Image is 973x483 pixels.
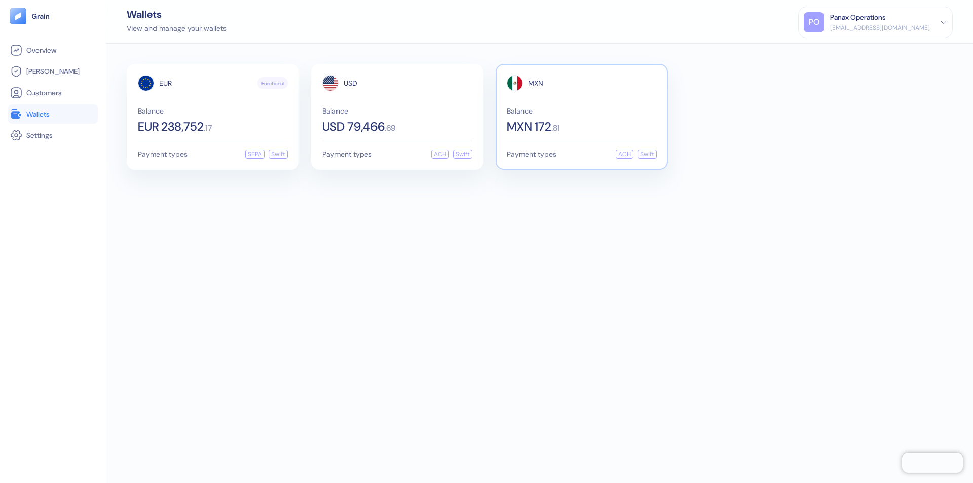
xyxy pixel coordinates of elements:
div: [EMAIL_ADDRESS][DOMAIN_NAME] [830,23,930,32]
div: ACH [431,150,449,159]
a: Overview [10,44,96,56]
div: ACH [616,150,633,159]
div: Swift [453,150,472,159]
span: MXN [528,80,543,87]
span: Balance [507,107,657,115]
a: Settings [10,129,96,141]
span: . 81 [551,124,560,132]
div: SEPA [245,150,265,159]
span: USD 79,466 [322,121,385,133]
span: Settings [26,130,53,140]
span: USD [344,80,357,87]
a: Wallets [10,108,96,120]
img: logo [31,13,50,20]
span: EUR [159,80,172,87]
div: View and manage your wallets [127,23,227,34]
span: Balance [322,107,472,115]
span: Customers [26,88,62,98]
span: Balance [138,107,288,115]
span: Payment types [322,151,372,158]
span: Functional [261,80,284,87]
div: Panax Operations [830,12,886,23]
span: . 69 [385,124,395,132]
a: [PERSON_NAME] [10,65,96,78]
div: Swift [269,150,288,159]
div: Wallets [127,9,227,19]
div: PO [804,12,824,32]
span: [PERSON_NAME] [26,66,80,77]
div: Swift [638,150,657,159]
span: MXN 172 [507,121,551,133]
a: Customers [10,87,96,99]
img: logo-tablet-V2.svg [10,8,26,24]
span: Overview [26,45,56,55]
iframe: Chatra live chat [902,453,963,473]
span: . 17 [204,124,212,132]
span: Wallets [26,109,50,119]
span: EUR 238,752 [138,121,204,133]
span: Payment types [507,151,556,158]
span: Payment types [138,151,188,158]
